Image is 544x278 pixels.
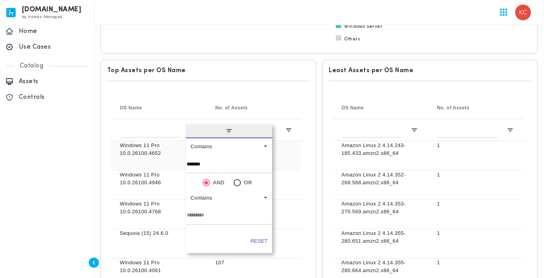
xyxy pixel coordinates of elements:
input: OS Name Filter Input [342,122,402,138]
button: Reset [251,238,267,245]
input: Filter Value [186,209,272,225]
button: Open Filter Menu [285,127,292,134]
p: Assets [19,78,88,85]
p: Amazon Linux 2 4.14.353-270.569.amzn2.x86_64 [342,200,418,216]
img: Kristofferson Campilan [515,5,531,20]
p: Catalog [14,62,49,70]
div: Column Menu [186,124,272,253]
input: OS Name Filter Input [120,122,180,138]
span: filter [186,124,272,138]
span: No. of Assets [437,105,470,111]
div: AND [213,180,225,185]
p: Windows 11 Pro 10.0.26100.4652 [120,142,196,157]
span: OS Name [342,105,364,111]
p: Windows 11 Pro 10.0.26100.4061 [120,259,196,275]
h6: Top Assets per OS Name [107,67,310,74]
p: Use Cases [19,43,88,51]
input: No. of Assets Filter Input [437,122,498,138]
p: Amazon Linux 2 4.14.243-185.433.amzn2.x86_64 [342,142,418,157]
div: OR [244,180,252,185]
p: 1 [437,200,514,208]
p: Controls [19,93,88,101]
span: Windows Server [344,24,383,30]
input: Filter Value [186,158,272,174]
p: Amazon Linux 2 4.14.355-280.664.amzn2.x86_64 [342,259,418,275]
p: 1 [437,259,514,267]
div: Contains [190,144,262,149]
p: 1 [437,230,514,238]
span: by Human Managed [22,15,62,19]
p: Amazon Linux 2 4.14.352-268.568.amzn2.x86_64 [342,171,418,187]
div: Filtering operator [186,140,272,153]
button: Open Filter Menu [411,127,418,134]
span: No. of Assets [215,105,248,111]
p: Amazon Linux 2 4.14.355-280.651.amzn2.x86_64 [342,230,418,245]
h6: [DOMAIN_NAME] [22,7,82,13]
p: Windows 11 Pro 10.0.26100.4768 [120,200,196,216]
p: 1 [437,142,514,149]
p: 1 [437,171,514,179]
h6: Least Assets per OS Name [329,67,531,74]
p: Home [19,27,88,35]
img: invicta.io [6,8,16,17]
span: Others [344,36,360,42]
p: Windows 11 Pro 10.0.26100.4946 [120,171,196,187]
p: 107 [215,259,292,267]
p: Sequoia (15) 24.6.0 [120,230,196,238]
div: Contains [190,195,262,201]
div: Filtering operator [186,191,272,204]
button: User [512,2,534,24]
input: No. of Assets Filter Input [215,122,276,138]
span: OS Name [120,105,142,111]
button: Open Filter Menu [507,127,514,134]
